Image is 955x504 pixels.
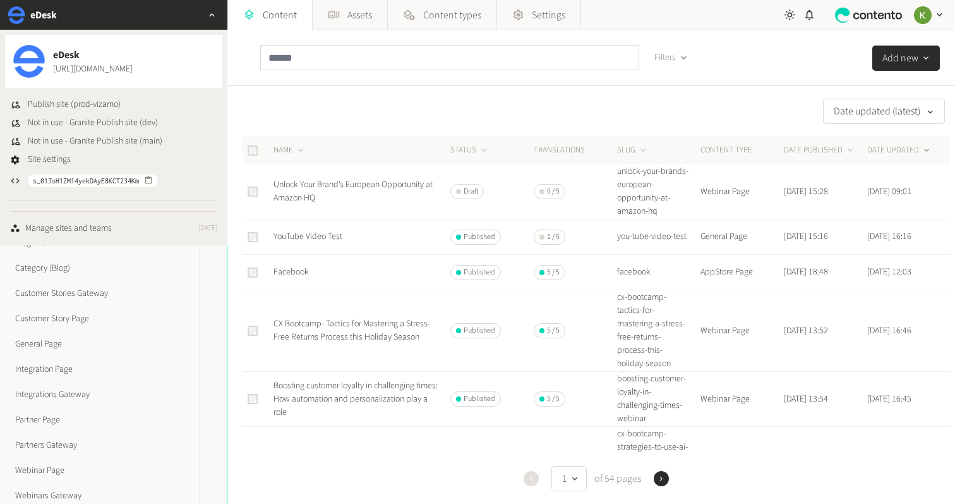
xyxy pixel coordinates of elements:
[616,290,700,372] td: cx-bootcamp-tactics-for-mastering-a-stress-free-returns-process-this-holiday-season
[10,407,189,433] a: Partner Page
[872,46,940,71] button: Add new
[784,266,828,278] time: [DATE] 18:48
[53,47,133,63] span: eDesk
[10,382,189,407] a: Integrations Gateway
[867,393,911,405] time: [DATE] 16:45
[30,8,57,23] h2: eDesk
[450,144,489,157] button: STATUS
[10,433,189,458] a: Partners Gateway
[644,45,698,70] button: Filters
[867,324,911,337] time: [DATE] 16:46
[823,99,945,124] button: Date updated (latest)
[464,231,495,243] span: Published
[10,255,189,281] a: Category (Blog)
[867,144,932,157] button: DATE UPDATED
[547,325,560,336] span: 5 / 5
[273,178,433,204] a: Unlock Your Brand’s European Opportunity at Amazon HQ
[10,331,189,357] a: General Page
[10,153,71,166] a: Site settings
[700,164,783,219] td: Webinar Page
[10,98,121,111] button: Publish site (prod-vizamo)
[8,6,25,24] img: eDesk
[28,116,158,130] span: Not in use - Granite Publish site (dev)
[273,230,342,243] a: YouTube Video Test
[198,223,217,234] span: [DATE]
[867,266,911,278] time: [DATE] 12:03
[700,372,783,427] td: Webinar Page
[10,281,189,306] a: Customer Stories Gateway
[700,255,783,290] td: AppStore Page
[784,185,828,198] time: [DATE] 15:28
[53,63,133,76] a: [URL][DOMAIN_NAME]
[273,379,438,419] a: Boosting customer loyalty in challenging times: How automation and personalization play a role
[10,116,158,130] button: Not in use - Granite Publish site (dev)
[464,393,495,405] span: Published
[784,393,828,405] time: [DATE] 13:54
[28,98,121,111] span: Publish site (prod-vizamo)
[700,219,783,255] td: General Page
[547,231,560,243] span: 1 / 5
[616,255,700,290] td: facebook
[551,466,587,491] button: 1
[10,357,189,382] a: Integration Page
[654,51,676,65] span: Filters
[547,267,560,278] span: 5 / 5
[784,144,855,157] button: DATE PUBLISHED
[914,6,932,24] img: Keelin Terry
[423,8,481,23] span: Content types
[617,144,648,157] button: SLUG
[784,324,828,337] time: [DATE] 13:52
[33,175,139,187] span: s_01JsH1ZM14yekDAyE8KCT234Km
[10,306,189,331] a: Customer Story Page
[547,393,560,405] span: 5 / 5
[10,222,112,235] a: Manage sites and teams
[867,230,911,243] time: [DATE] 16:16
[532,8,565,23] span: Settings
[28,135,162,148] span: Not in use - Granite Publish site (main)
[616,219,700,255] td: you-tube-video-test
[616,164,700,219] td: unlock-your-brands-european-opportunity-at-amazon-hq
[28,153,71,166] span: Site settings
[867,185,911,198] time: [DATE] 09:01
[10,458,189,483] a: Webinar Page
[273,317,430,343] a: CX Bootcamp- Tactics for Mastering a Stress-Free Returns Process this Holiday Season
[13,45,45,78] img: eDesk
[28,175,158,187] button: s_01JsH1ZM14yekDAyE8KCT234Km
[784,230,828,243] time: [DATE] 15:16
[700,137,783,164] th: CONTENT TYPE
[25,222,112,235] div: Manage sites and teams
[10,135,162,148] button: Not in use - Granite Publish site (main)
[592,471,641,486] span: of 54 pages
[464,186,478,197] span: Draft
[273,144,306,157] button: NAME
[616,372,700,427] td: boosting-customer-loyalty-in-challenging-times-webinar
[700,290,783,372] td: Webinar Page
[273,266,309,278] a: Facebook
[464,325,495,336] span: Published
[533,137,616,164] th: Translations
[464,267,495,278] span: Published
[547,186,560,197] span: 0 / 5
